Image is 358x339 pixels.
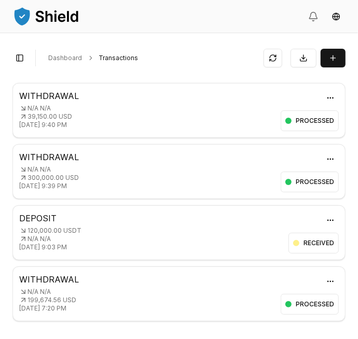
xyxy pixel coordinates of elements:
[19,235,284,243] p: N/A N/A
[19,243,284,251] p: [DATE] 9:03 PM
[19,296,277,304] p: 199,674.56 USD
[19,151,277,163] p: WITHDRAWAL
[99,54,138,62] a: Transactions
[19,174,277,182] p: 300,000.00 USD
[19,121,277,129] p: [DATE] 9:40 PM
[288,233,339,253] div: RECEIVED
[19,288,277,296] p: N/A N/A
[19,304,277,313] p: [DATE] 7:20 PM
[19,90,277,102] p: WITHDRAWAL
[19,212,284,224] p: DEPOSIT
[48,54,82,62] a: Dashboard
[19,112,277,121] p: 39,150.00 USD
[19,165,277,174] p: N/A N/A
[281,110,339,131] div: PROCESSED
[281,172,339,192] div: PROCESSED
[48,54,255,62] nav: breadcrumb
[281,294,339,315] div: PROCESSED
[19,104,277,112] p: N/A N/A
[12,6,80,26] img: ShieldPay Logo
[19,182,277,190] p: [DATE] 9:39 PM
[19,227,284,235] p: 120,000.00 USDT
[19,273,277,286] p: WITHDRAWAL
